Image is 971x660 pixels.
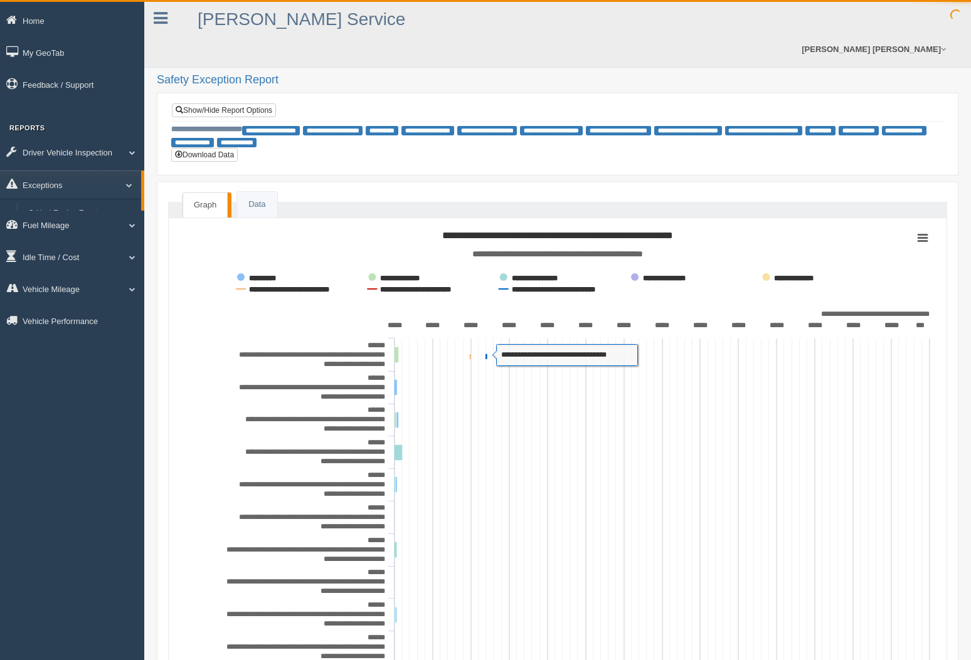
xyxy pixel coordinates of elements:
[23,202,141,225] a: Critical Engine Events
[172,103,276,117] a: Show/Hide Report Options
[171,148,238,162] button: Download Data
[795,31,952,67] a: [PERSON_NAME] [PERSON_NAME]
[198,9,405,29] a: [PERSON_NAME] Service
[183,192,228,217] a: Graph
[237,192,277,217] a: Data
